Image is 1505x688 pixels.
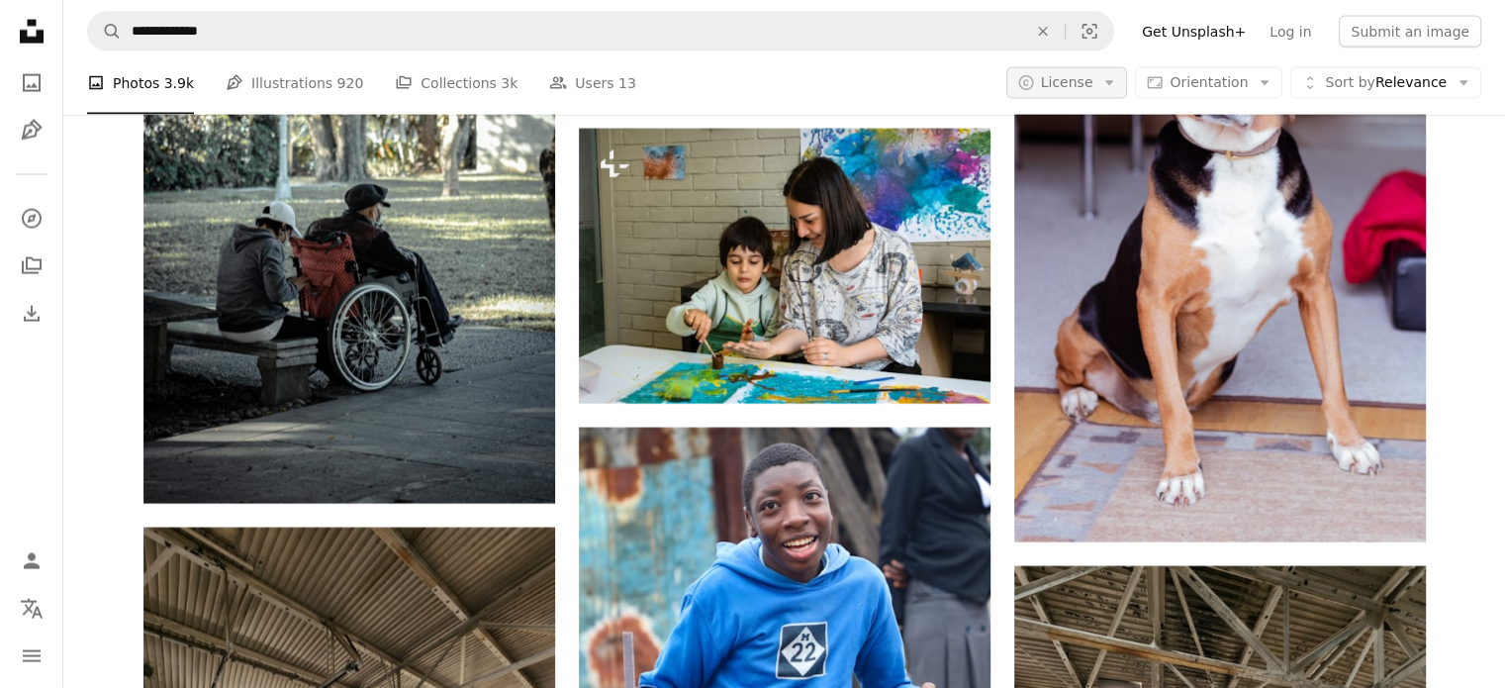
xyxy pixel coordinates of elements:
[1325,73,1447,93] span: Relevance
[1006,67,1128,99] button: License
[12,589,51,629] button: Language
[1130,16,1258,48] a: Get Unsplash+
[1135,67,1282,99] button: Orientation
[12,199,51,239] a: Explore
[579,257,990,275] a: a woman and a child painting on a table
[143,185,555,203] a: man in black jacket sitting on brown wooden bench during daytime
[12,637,51,676] button: Menu
[226,51,363,115] a: Illustrations 920
[12,111,51,150] a: Illustrations
[337,72,364,94] span: 920
[1041,74,1093,90] span: License
[1258,16,1323,48] a: Log in
[1339,16,1481,48] button: Submit an image
[88,13,122,50] button: Search Unsplash
[12,541,51,581] a: Log in / Sign up
[579,129,990,403] img: a woman and a child painting on a table
[1066,13,1113,50] button: Visual search
[501,72,517,94] span: 3k
[12,294,51,334] a: Download History
[12,12,51,55] a: Home — Unsplash
[549,51,636,115] a: Users 13
[618,72,636,94] span: 13
[87,12,1114,51] form: Find visuals sitewide
[1170,74,1248,90] span: Orientation
[395,51,517,115] a: Collections 3k
[579,632,990,649] a: Happy young man smiles brightly in outdoor setting.
[1290,67,1481,99] button: Sort byRelevance
[12,63,51,103] a: Photos
[1021,13,1065,50] button: Clear
[1325,74,1374,90] span: Sort by
[12,246,51,286] a: Collections
[1014,224,1426,242] a: a brown and white dog sitting on the floor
